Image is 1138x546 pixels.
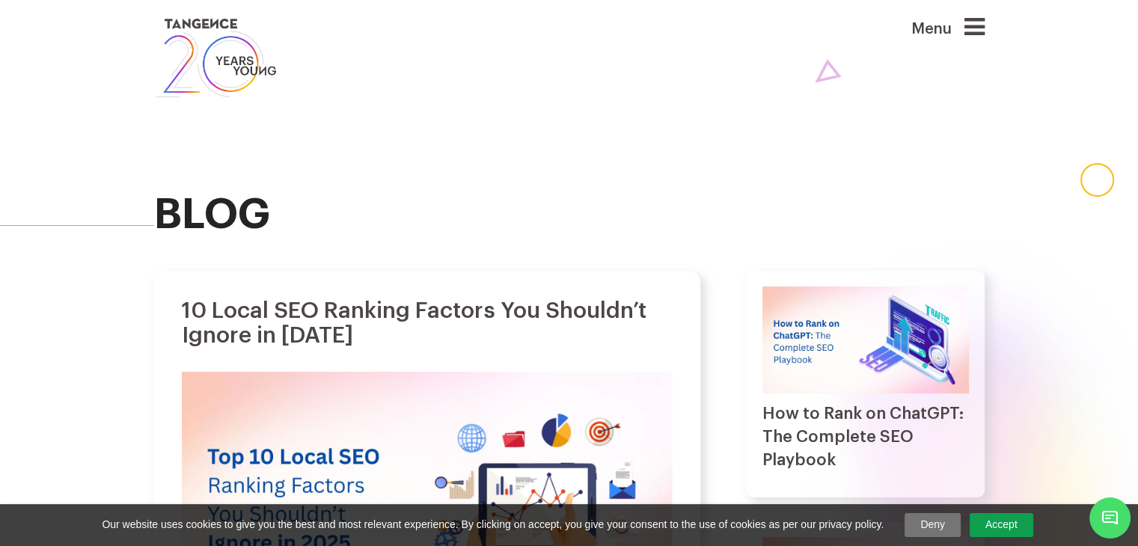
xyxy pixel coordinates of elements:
a: How to Rank on ChatGPT: The Complete SEO Playbook [762,405,964,468]
img: How to Rank on ChatGPT: The Complete SEO Playbook [762,286,969,393]
a: Accept [970,513,1033,537]
img: logo SVG [154,15,278,101]
h2: blog [154,191,985,238]
span: Our website uses cookies to give you the best and most relevant experience. By clicking on accept... [102,518,884,533]
h1: 10 Local SEO Ranking Factors You Shouldn’t Ignore in [DATE] [182,298,673,348]
span: Chat Widget [1089,497,1131,539]
a: Deny [905,513,961,537]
